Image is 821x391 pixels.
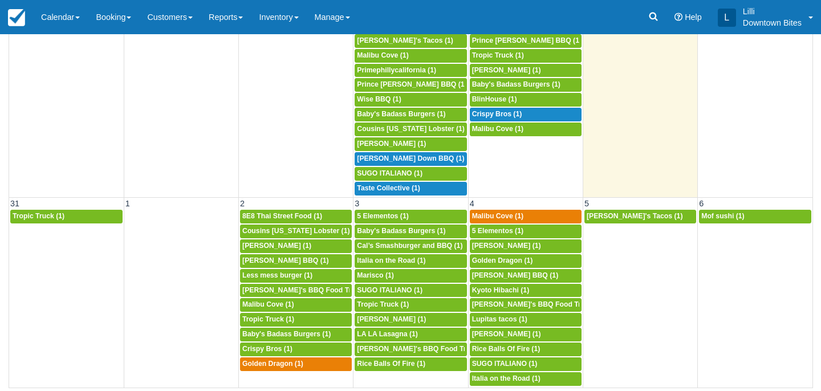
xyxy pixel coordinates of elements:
span: Italia on the Road (1) [357,256,425,264]
span: 5 Elementos (1) [357,212,408,220]
span: Cal’s Smashburger and BBQ (1) [357,242,462,250]
a: Malibu Cove (1) [355,49,466,63]
span: Golden Dragon (1) [472,256,533,264]
span: 6 [698,199,705,208]
img: checkfront-main-nav-mini-logo.png [8,9,25,26]
a: Tropic Truck (1) [470,49,582,63]
span: Rice Balls Of Fire (1) [472,345,540,353]
span: Prince [PERSON_NAME] BBQ (1) [357,80,466,88]
span: Malibu Cove (1) [472,212,523,220]
a: 5 Elementos (1) [470,225,582,238]
i: Help [674,13,682,21]
span: Kyoto Hibachi (1) [472,286,530,294]
span: Malibu Cove (1) [242,300,294,308]
a: Golden Dragon (1) [470,254,582,268]
span: 8E8 Thai Street Food (1) [242,212,322,220]
span: SUGO ITALIANO (1) [357,169,422,177]
span: Tropic Truck (1) [357,300,409,308]
a: BlinHouse (1) [470,93,582,107]
span: BlinHouse (1) [472,95,517,103]
a: Cal’s Smashburger and BBQ (1) [355,239,466,253]
span: [PERSON_NAME] BBQ (1) [472,271,559,279]
span: Italia on the Road (1) [472,374,540,382]
a: Malibu Cove (1) [470,210,582,223]
a: [PERSON_NAME]'s Tacos (1) [355,34,466,48]
span: Mof sushi (1) [701,212,744,220]
span: Tropic Truck (1) [472,51,524,59]
a: Baby's Badass Burgers (1) [355,108,466,121]
span: [PERSON_NAME]'s BBQ Food Truck (1) [472,300,604,308]
span: Crispy Bros (1) [472,110,522,118]
a: SUGO ITALIANO (1) [470,357,582,371]
span: Wise BBQ (1) [357,95,401,103]
a: [PERSON_NAME] (1) [470,239,582,253]
a: Less mess burger (1) [240,269,352,283]
span: [PERSON_NAME]'s BBQ Food Truck (1) [242,286,374,294]
span: [PERSON_NAME]'s Tacos (1) [357,36,453,44]
span: Baby's Badass Burgers (1) [357,227,445,235]
a: [PERSON_NAME] (1) [355,137,466,151]
a: Taste Collective (1) [355,182,466,195]
a: [PERSON_NAME]'s BBQ Food Truck (1) [240,284,352,298]
span: Baby's Badass Burgers (1) [242,330,331,338]
span: [PERSON_NAME]'s Tacos (1) [587,212,683,220]
span: LA LA Lasagna (1) [357,330,418,338]
span: 31 [9,199,21,208]
a: Lupitas tacos (1) [470,313,582,327]
a: Primephillycalifornia (1) [355,64,466,78]
a: [PERSON_NAME]'s Tacos (1) [584,210,696,223]
a: Baby's Badass Burgers (1) [240,328,352,341]
a: [PERSON_NAME] BBQ (1) [240,254,352,268]
span: Baby's Badass Burgers (1) [357,110,445,118]
span: [PERSON_NAME] (1) [472,330,541,338]
span: [PERSON_NAME] (1) [472,242,541,250]
span: Tropic Truck (1) [13,212,64,220]
a: Wise BBQ (1) [355,93,466,107]
a: Malibu Cove (1) [240,298,352,312]
a: [PERSON_NAME] (1) [355,313,466,327]
a: SUGO ITALIANO (1) [355,167,466,181]
a: Crispy Bros (1) [240,343,352,356]
span: Crispy Bros (1) [242,345,292,353]
a: [PERSON_NAME]'s BBQ Food Truck (1) [355,343,466,356]
a: Marisco (1) [355,269,466,283]
span: [PERSON_NAME] (1) [242,242,311,250]
span: [PERSON_NAME]'s BBQ Food Truck (1) [357,345,489,353]
span: Cousins [US_STATE] Lobster (1) [357,125,465,133]
a: Crispy Bros (1) [470,108,582,121]
span: Cousins [US_STATE] Lobster (1) [242,227,350,235]
span: [PERSON_NAME] (1) [472,66,541,74]
span: Help [685,13,702,22]
span: 1 [124,199,131,208]
div: L [718,9,736,27]
a: Golden Dragon (1) [240,357,352,371]
span: [PERSON_NAME] BBQ (1) [242,256,329,264]
span: Less mess burger (1) [242,271,312,279]
span: SUGO ITALIANO (1) [472,360,538,368]
a: Malibu Cove (1) [470,123,582,136]
a: Tropic Truck (1) [240,313,352,327]
a: Rice Balls Of Fire (1) [355,357,466,371]
a: 5 Elementos (1) [355,210,466,223]
span: Primephillycalifornia (1) [357,66,436,74]
a: Baby's Badass Burgers (1) [355,225,466,238]
span: Baby's Badass Burgers (1) [472,80,560,88]
span: Prince [PERSON_NAME] BBQ (1) [472,36,582,44]
span: SUGO ITALIANO (1) [357,286,422,294]
span: Golden Dragon (1) [242,360,303,368]
a: Baby's Badass Burgers (1) [470,78,582,92]
a: Cousins [US_STATE] Lobster (1) [355,123,466,136]
a: Italia on the Road (1) [355,254,466,268]
a: Tropic Truck (1) [10,210,123,223]
p: Downtown Bites [743,17,802,28]
span: 3 [353,199,360,208]
span: Lupitas tacos (1) [472,315,527,323]
span: 5 Elementos (1) [472,227,523,235]
span: Rice Balls Of Fire (1) [357,360,425,368]
a: Cousins [US_STATE] Lobster (1) [240,225,352,238]
a: Tropic Truck (1) [355,298,466,312]
p: Lilli [743,6,802,17]
a: [PERSON_NAME] (1) [470,64,582,78]
span: Malibu Cove (1) [472,125,523,133]
a: Italia on the Road (1) [470,372,582,386]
